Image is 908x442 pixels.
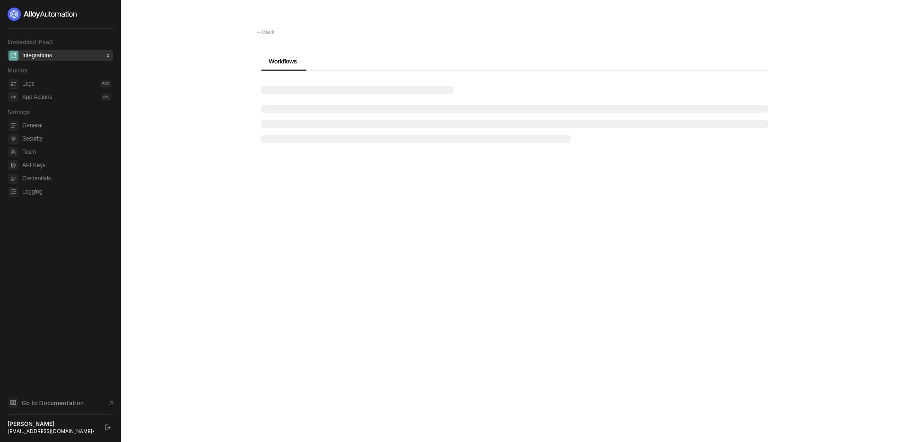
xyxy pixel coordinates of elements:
div: 500 [100,80,111,88]
div: Back [256,28,275,36]
img: logo [8,8,78,21]
span: documentation [9,398,18,407]
span: document-arrow [106,398,116,408]
span: General [22,120,111,131]
a: Knowledge Base [8,397,113,408]
span: api-key [9,160,18,170]
div: 0 [105,52,111,59]
span: Workflows [269,58,297,65]
span: Settings [8,108,29,115]
span: integrations [9,51,18,61]
span: ← [256,29,262,35]
span: Embedded iPaaS [8,38,53,45]
span: Monitor [8,67,28,74]
span: credentials [9,174,18,184]
div: App Actions [22,93,52,101]
span: icon-logs [9,79,18,89]
span: Go to Documentation [22,399,84,407]
div: 0 % [101,93,111,101]
span: security [9,134,18,144]
span: logout [105,424,111,430]
div: Integrations [22,52,52,60]
div: Logs [22,80,35,88]
span: Security [22,133,111,144]
span: Credentials [22,173,111,184]
span: general [9,121,18,131]
div: [EMAIL_ADDRESS][DOMAIN_NAME] • [8,428,96,434]
a: logo [8,8,113,21]
div: [PERSON_NAME] [8,420,96,428]
span: logging [9,187,18,197]
span: Logging [22,186,111,197]
span: team [9,147,18,157]
span: API Keys [22,159,111,171]
span: Team [22,146,111,158]
span: icon-app-actions [9,92,18,102]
